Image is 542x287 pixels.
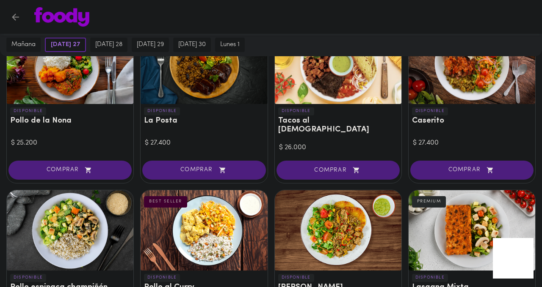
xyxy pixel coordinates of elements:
button: lunes 1 [215,38,245,52]
button: Volver [5,7,26,27]
button: [DATE] 30 [173,38,211,52]
span: [DATE] 28 [95,41,122,49]
div: BEST SELLER [144,196,187,207]
p: DISPONIBLE [10,274,46,282]
div: $ 26.000 [279,143,397,153]
div: La Posta [141,24,267,104]
div: PREMIUM [412,196,446,207]
p: DISPONIBLE [412,107,448,115]
p: DISPONIBLE [278,107,314,115]
p: DISPONIBLE [144,274,180,282]
span: mañana [11,41,36,49]
p: DISPONIBLE [10,107,46,115]
span: lunes 1 [220,41,240,49]
span: [DATE] 29 [137,41,164,49]
button: COMPRAR [410,161,534,180]
span: [DATE] 30 [178,41,206,49]
h3: Pollo de la Nona [10,117,130,126]
span: COMPRAR [19,167,121,174]
span: COMPRAR [153,167,255,174]
img: logo.png [34,7,89,27]
h3: La Posta [144,117,264,126]
button: COMPRAR [277,161,400,180]
span: [DATE] 27 [51,41,80,49]
div: Pollo espinaca champiñón [7,190,133,271]
h3: Caserito [412,117,532,126]
button: mañana [6,38,41,52]
p: DISPONIBLE [278,274,314,282]
div: Arroz chaufa [275,190,401,271]
span: COMPRAR [421,167,523,174]
h3: Tacos al [DEMOGRAPHIC_DATA] [278,117,398,134]
button: COMPRAR [142,161,265,180]
button: [DATE] 28 [90,38,127,52]
div: Pollo de la Nona [7,24,133,104]
div: $ 27.400 [145,138,263,148]
p: DISPONIBLE [412,274,448,282]
div: $ 27.400 [413,138,531,148]
div: $ 25.200 [11,138,129,148]
p: DISPONIBLE [144,107,180,115]
button: [DATE] 27 [45,38,86,52]
div: Lasagna Mixta [409,190,535,271]
button: COMPRAR [8,161,132,180]
div: Tacos al Pastor [275,24,401,104]
iframe: Messagebird Livechat Widget [493,238,534,279]
div: Pollo al Curry [141,190,267,271]
button: [DATE] 29 [132,38,169,52]
span: COMPRAR [287,167,389,174]
div: Caserito [409,24,535,104]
